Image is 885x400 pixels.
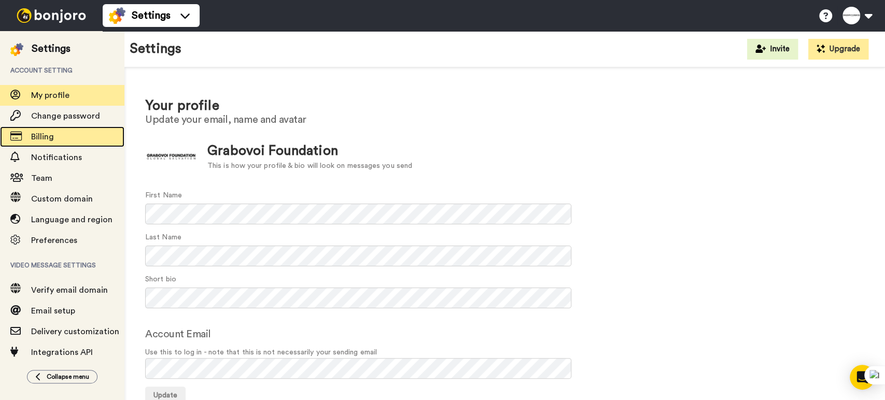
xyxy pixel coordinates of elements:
[27,370,97,383] button: Collapse menu
[31,327,119,336] span: Delivery customization
[31,112,100,120] span: Change password
[31,348,93,356] span: Integrations API
[31,133,54,141] span: Billing
[145,274,176,285] label: Short bio
[145,326,211,342] label: Account Email
[132,8,171,23] span: Settings
[31,91,69,99] span: My profile
[12,8,90,23] img: bj-logo-header-white.svg
[207,161,412,172] div: This is how your profile & bio will look on messages you send
[130,41,181,56] h1: Settings
[153,392,177,399] span: Update
[145,114,864,125] h2: Update your email, name and avatar
[10,43,23,56] img: settings-colored.svg
[31,216,113,224] span: Language and region
[747,39,798,60] button: Invite
[31,153,82,162] span: Notifications
[31,236,77,245] span: Preferences
[207,141,412,161] div: Grabovoi Foundation
[31,286,108,294] span: Verify email domain
[109,7,125,24] img: settings-colored.svg
[145,98,864,113] h1: Your profile
[808,39,868,60] button: Upgrade
[31,174,52,182] span: Team
[145,347,864,358] span: Use this to log in - note that this is not necessarily your sending email
[31,195,93,203] span: Custom domain
[32,41,71,56] div: Settings
[145,232,181,243] label: Last Name
[850,365,875,390] div: Open Intercom Messenger
[31,307,75,315] span: Email setup
[47,373,89,381] span: Collapse menu
[145,190,182,201] label: First Name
